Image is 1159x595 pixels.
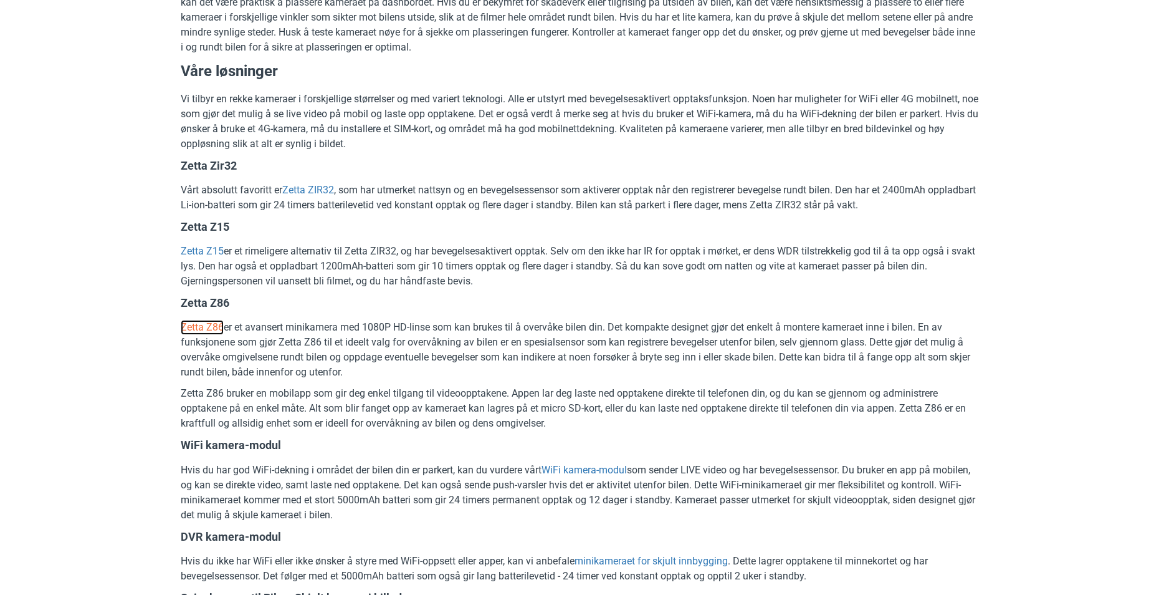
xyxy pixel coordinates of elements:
p: Hvis du ikke har WiFi eller ikke ønsker å styre med WiFi-oppsett eller apper, kan vi anbefale . D... [181,554,978,584]
p: Zetta Z86 bruker en mobilapp som gir deg enkel tilgang til videoopptakene. Appen lar deg laste ne... [181,386,978,431]
a: WiFi kamera-modul [541,463,627,478]
a: minikameraet for skjult innbygging [575,554,728,569]
p: er et avansert minikamera med 1080P HD-linse som kan brukes til å overvåke bilen din. Det kompakt... [181,320,978,380]
h4: Zetta Z15 [181,219,978,235]
p: Hvis du har god WiFi-dekning i området der bilen din er parkert, kan du vurdere vårt som sender L... [181,463,978,523]
h4: WiFi kamera-modul [181,437,978,453]
h4: DVR kamera-modul [181,529,978,544]
p: Vårt absolutt favoritt er , som har utmerket nattsyn og en bevegelsessensor som aktiverer opptak ... [181,183,978,213]
h4: Zetta Zir32 [181,158,978,173]
p: er et rimeligere alternativ til Zetta ZIR32, og har bevegelsesaktivert opptak. Selv om den ikke h... [181,244,978,289]
h4: Zetta Z86 [181,295,978,311]
a: Zetta ZIR32 [282,183,334,198]
h3: Våre løsninger [181,61,978,82]
a: Zetta Z15 [181,244,224,259]
p: Vi tilbyr en rekke kameraer i forskjellige størrelser og med variert teknologi. Alle er utstyrt m... [181,92,978,152]
a: Zetta Z86 [181,320,224,335]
